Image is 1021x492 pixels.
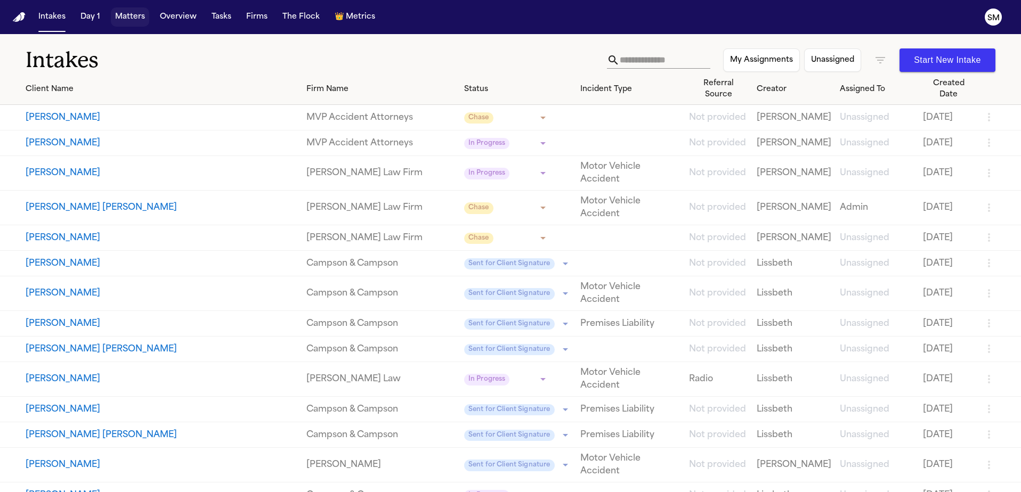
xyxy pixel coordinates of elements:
span: Not provided [689,139,746,147]
span: Sent for Client Signature [464,288,555,300]
a: View details for Stephanie Timmerman [580,452,681,478]
span: Unassigned [840,461,889,469]
div: Created Date [923,78,974,100]
div: Update intake status [464,256,572,271]
span: Unassigned [840,431,889,439]
span: Sent for Client Signature [464,404,555,416]
a: View details for Lynnette Carwin [306,403,456,416]
span: Unassigned [840,375,889,383]
button: View details for Willie Wilcher [26,317,298,330]
a: View details for Tairon Luster [306,287,456,300]
a: View details for Stacey Cardoza [840,111,914,124]
span: Not provided [689,259,746,268]
span: Not provided [689,431,746,439]
span: Not provided [689,405,746,414]
button: View details for Anita Brandy [26,201,298,214]
a: View details for BEVERLY BURAS [26,167,298,179]
a: View details for Ana A Ramos Figueroa [580,429,681,441]
span: Chase [464,202,493,214]
a: View details for BEVERLY BURAS [757,167,831,179]
a: View details for Anita Brandy [689,201,748,214]
span: Sent for Client Signature [464,318,555,330]
a: View details for Jennifer Trieles [923,232,974,244]
a: View details for Anita Brandy [306,201,456,214]
a: Home [13,12,26,22]
a: View details for BEVERLY BURAS [923,167,974,179]
a: View details for Mo Alkadri [757,137,831,150]
div: Referral Source [689,78,748,100]
a: View details for BEVERLY BURAS [580,160,681,186]
span: Unassigned [840,259,889,268]
a: View details for Willie Wilcher [689,317,748,330]
button: Unassigned [804,48,861,72]
a: View details for Ana A Ramos Figueroa [923,429,974,441]
span: Unassigned [840,405,889,414]
span: Not provided [689,461,746,469]
span: Not provided [689,289,746,298]
span: Not provided [689,113,746,122]
button: Day 1 [76,7,104,27]
span: Unassigned [840,289,889,298]
a: View details for Desarai Kinnemore [923,373,974,386]
a: View details for Mo Alkadri [26,137,298,150]
a: View details for Stephanie Timmerman [923,458,974,471]
a: View details for Stacey Cardoza [923,111,974,124]
a: Firms [242,7,272,27]
button: View details for Tairon Luster [26,287,298,300]
a: View details for Lynnette Carwin [923,403,974,416]
a: View details for Anita Brandy [840,201,914,214]
div: Update intake status [464,136,549,151]
button: My Assignments [723,48,800,72]
a: View details for Tairon Luster [923,287,974,300]
span: Sent for Client Signature [464,430,555,441]
a: View details for Johnathan Gore [689,257,748,270]
a: View details for Julian Antonio Morales Nieves [757,343,831,356]
button: View details for Stacey Cardoza [26,111,298,124]
span: Chase [464,233,493,244]
a: View details for Stephanie Timmerman [306,458,456,471]
a: View details for Desarai Kinnemore [757,373,831,386]
a: View details for Julian Antonio Morales Nieves [840,343,914,356]
a: View details for Willie Wilcher [923,317,974,330]
span: Sent for Client Signature [464,460,555,471]
span: Unassigned [840,169,889,177]
span: Sent for Client Signature [464,344,555,356]
button: Matters [111,7,149,27]
div: Update intake status [464,200,549,215]
a: View details for BEVERLY BURAS [306,167,456,179]
div: Update intake status [464,286,572,301]
a: View details for Stacey Cardoza [306,111,456,124]
a: View details for Stephanie Timmerman [840,458,914,471]
div: Update intake status [464,372,549,387]
span: Not provided [689,203,746,212]
button: The Flock [278,7,324,27]
a: View details for Mo Alkadri [689,137,748,150]
a: View details for Stephanie Timmerman [757,458,831,471]
button: Intakes [34,7,70,27]
div: Creator [757,84,831,95]
a: View details for Stacey Cardoza [757,111,831,124]
button: View details for Johnathan Gore [26,257,298,270]
a: View details for BEVERLY BURAS [840,167,914,179]
a: View details for Desarai Kinnemore [306,373,456,386]
a: View details for BEVERLY BURAS [689,167,748,179]
div: Status [464,84,572,95]
button: View details for Julian Antonio Morales Nieves [26,343,298,356]
a: View details for Johnathan Gore [923,257,974,270]
div: Update intake status [464,342,572,357]
a: View details for Jennifer Trieles [840,232,914,244]
div: Update intake status [464,402,572,417]
div: Incident Type [580,84,681,95]
a: View details for Lynnette Carwin [689,403,748,416]
a: View details for Ana A Ramos Figueroa [26,429,298,441]
span: Unassigned [840,113,889,122]
span: Unassigned [840,345,889,354]
a: View details for Mo Alkadri [306,137,456,150]
span: Not provided [689,169,746,177]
